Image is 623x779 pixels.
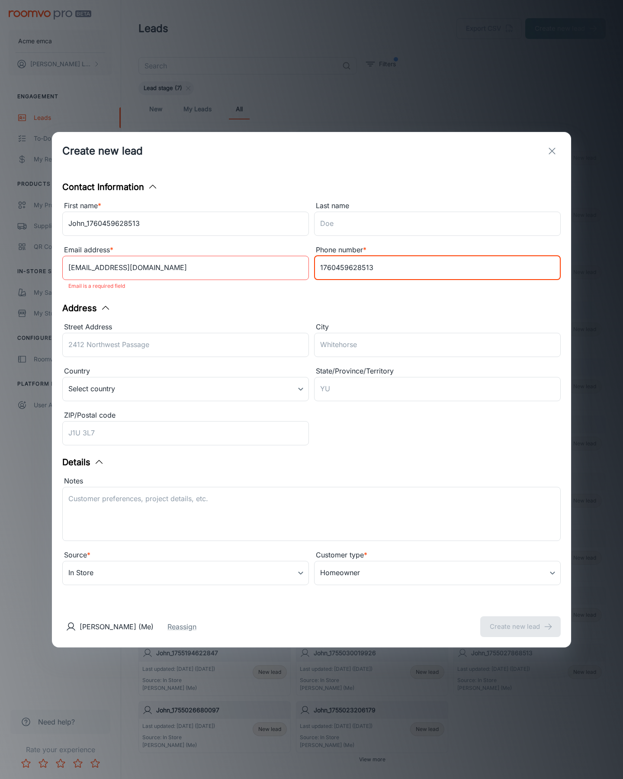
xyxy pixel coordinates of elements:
div: City [314,322,561,333]
input: YU [314,377,561,401]
input: myname@example.com [62,256,309,280]
div: Street Address [62,322,309,333]
button: exit [543,142,561,160]
div: State/Province/Territory [314,366,561,377]
div: Country [62,366,309,377]
p: Email is a required field [68,281,303,291]
input: +1 439-123-4567 [314,256,561,280]
input: 2412 Northwest Passage [62,333,309,357]
div: Phone number [314,245,561,256]
div: Source [62,550,309,561]
div: Notes [62,476,561,487]
div: Homeowner [314,561,561,585]
button: Address [62,302,111,315]
div: ZIP/Postal code [62,410,309,421]
p: [PERSON_NAME] (Me) [80,621,154,632]
input: Whitehorse [314,333,561,357]
input: J1U 3L7 [62,421,309,445]
div: In Store [62,561,309,585]
input: John [62,212,309,236]
div: Last name [314,200,561,212]
div: First name [62,200,309,212]
div: Select country [62,377,309,401]
h1: Create new lead [62,143,143,159]
div: Email address [62,245,309,256]
div: Customer type [314,550,561,561]
button: Details [62,456,104,469]
button: Reassign [167,621,196,632]
input: Doe [314,212,561,236]
button: Contact Information [62,180,158,193]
